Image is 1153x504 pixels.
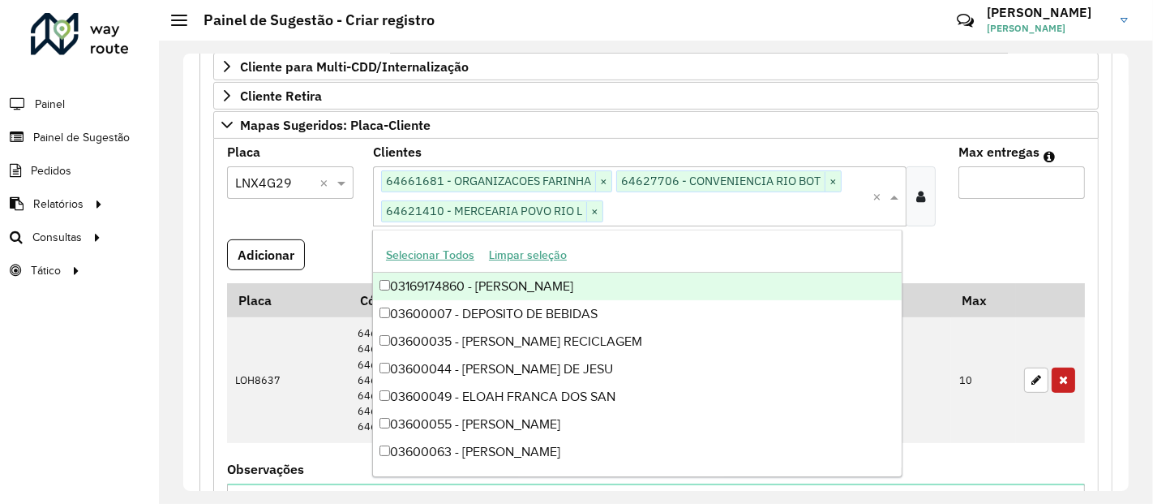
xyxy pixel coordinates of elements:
a: Mapas Sugeridos: Placa-Cliente [213,111,1099,139]
span: Pedidos [31,162,71,179]
td: 64606623 64609444 64617221 64617354 64621412 64645432 64664639 [349,317,667,443]
h3: [PERSON_NAME] [987,5,1108,20]
label: Observações [227,459,304,479]
div: 03169174860 - [PERSON_NAME] [373,273,902,300]
span: × [586,202,602,222]
td: LOH8637 [227,317,349,443]
span: 64621410 - MERCEARIA POVO RIO L [382,201,586,221]
span: × [825,172,841,192]
th: Placa [227,283,349,317]
span: Clear all [872,187,886,206]
a: Cliente para Multi-CDD/Internalização [213,53,1099,80]
h2: Painel de Sugestão - Criar registro [187,11,435,29]
div: 03600055 - [PERSON_NAME] [373,411,902,438]
span: Consultas [32,229,82,246]
span: Clear all [319,173,333,192]
span: Painel de Sugestão [33,129,130,146]
em: Máximo de clientes que serão colocados na mesma rota com os clientes informados [1044,150,1055,163]
span: Cliente para Multi-CDD/Internalização [240,60,469,73]
div: 03600035 - [PERSON_NAME] RECICLAGEM [373,328,902,355]
div: 03600049 - ELOAH FRANCA DOS SAN [373,383,902,411]
label: Max entregas [958,142,1039,162]
a: Cliente Retira [213,82,1099,110]
span: [PERSON_NAME] [987,21,1108,36]
label: Clientes [373,142,422,162]
button: Adicionar [227,239,305,270]
span: Painel [35,96,65,113]
span: 64661681 - ORGANIZACOES FARINHA [382,171,595,191]
td: 10 [951,317,1016,443]
span: Relatórios [33,196,84,213]
span: Mapas Sugeridos: Placa-Cliente [240,118,431,131]
button: Selecionar Todos [379,243,482,268]
th: Max [951,283,1016,317]
span: Cliente Retira [240,89,322,102]
div: 03600044 - [PERSON_NAME] DE JESU [373,355,902,383]
div: 03600063 - [PERSON_NAME] [373,438,902,466]
div: 03600137 - SHIRLEI DA [373,466,902,493]
span: × [595,172,611,192]
button: Limpar seleção [482,243,574,268]
span: 64627706 - CONVENIENCIA RIO BOT [617,171,825,191]
a: Contato Rápido [948,3,983,38]
label: Placa [227,142,260,162]
th: Código Cliente [349,283,667,317]
span: Tático [31,262,61,279]
div: 03600007 - DEPOSITO DE BEBIDAS [373,300,902,328]
ng-dropdown-panel: Options list [372,230,902,477]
